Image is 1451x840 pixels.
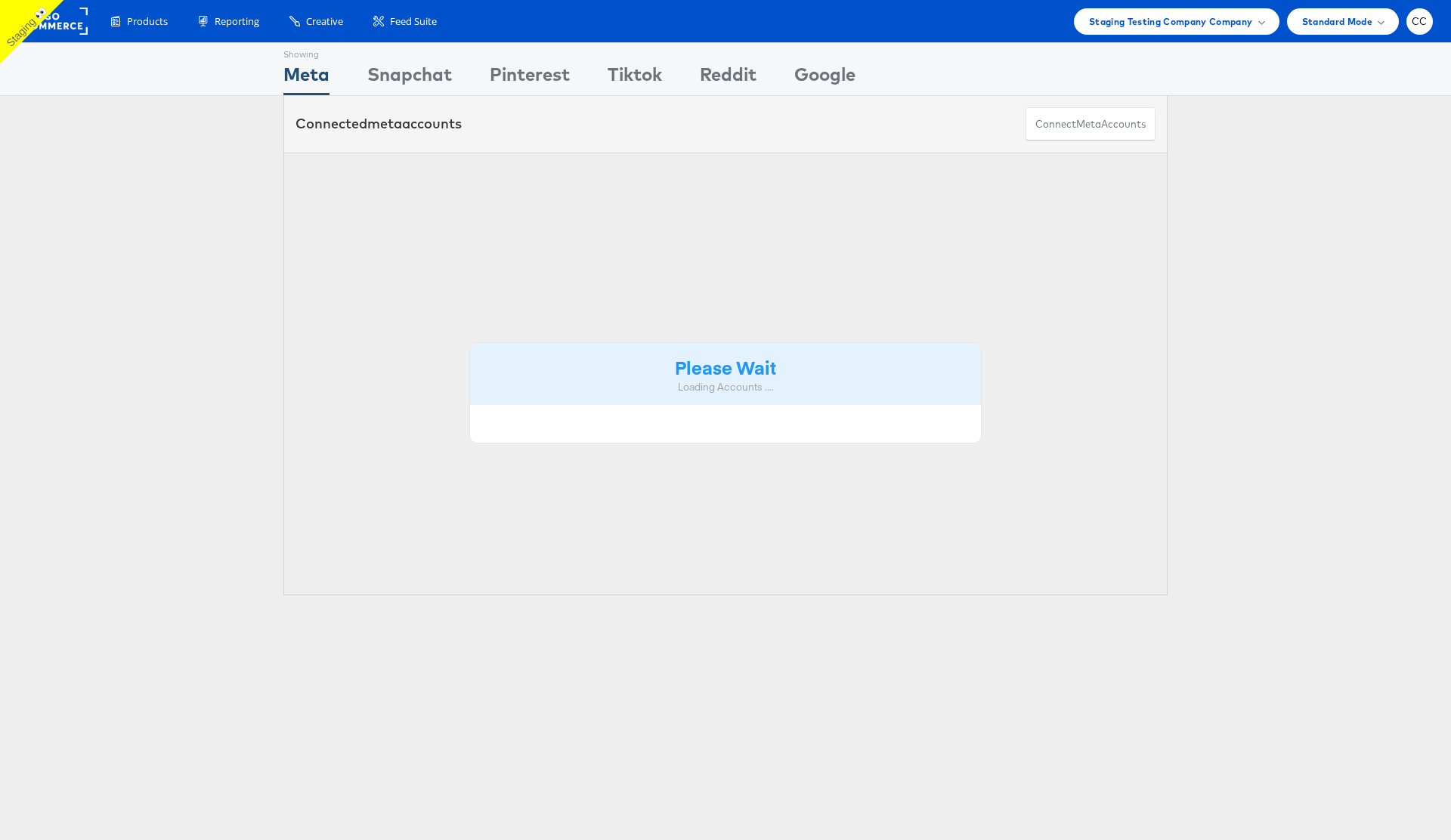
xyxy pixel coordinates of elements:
[283,43,329,61] div: Showing
[1026,107,1156,141] button: ConnectmetaAccounts
[1302,14,1372,29] span: Standard Mode
[295,114,462,134] div: Connected accounts
[700,61,756,95] div: Reddit
[390,14,437,29] span: Feed Suite
[127,14,168,29] span: Products
[1089,14,1253,29] span: Staging Testing Company Company
[367,115,402,132] span: meta
[794,61,855,95] div: Google
[215,14,259,29] span: Reporting
[306,14,343,29] span: Creative
[481,380,970,394] div: Loading Accounts ....
[367,61,452,95] div: Snapchat
[1412,17,1428,26] span: CC
[1076,117,1101,131] span: meta
[675,354,776,379] strong: Please Wait
[608,61,662,95] div: Tiktok
[490,61,570,95] div: Pinterest
[283,61,329,95] div: Meta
